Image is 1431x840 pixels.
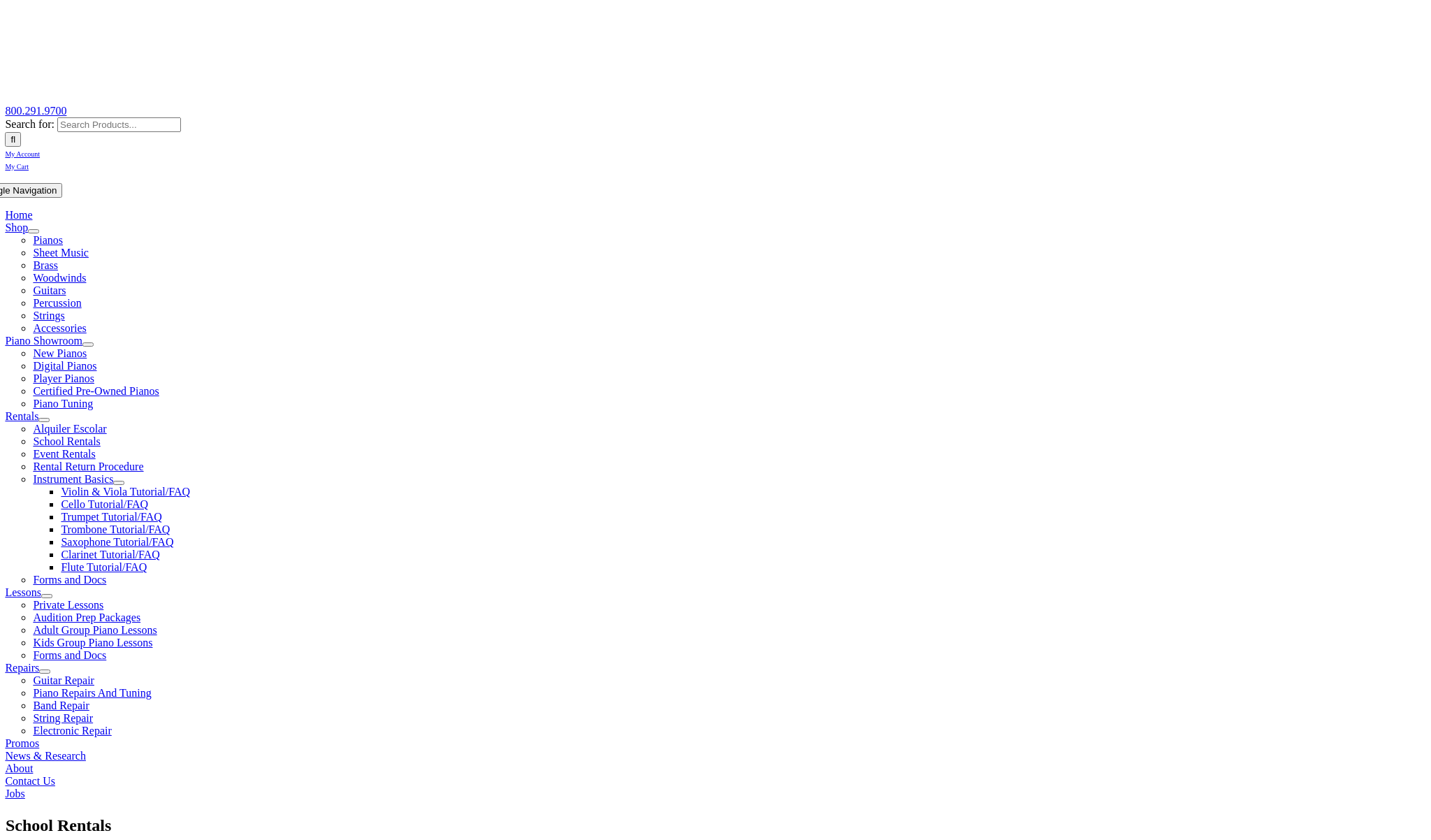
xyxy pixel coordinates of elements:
[41,594,52,598] button: Open submenu of Lessons
[61,561,147,573] a: Flute Tutorial/FAQ
[33,259,58,271] a: Brass
[33,360,96,372] a: Digital Pianos
[5,775,55,787] span: Contact Us
[33,322,86,334] a: Accessories
[61,486,190,498] a: Violin & Viola Tutorial/FAQ
[33,624,157,636] a: Adult Group Piano Lessons
[33,461,143,472] a: Rental Return Procedure
[33,574,106,586] a: Forms and Docs
[113,481,124,485] button: Open submenu of Instrument Basics
[5,150,40,158] span: My Account
[5,132,21,147] input: Search
[5,788,24,799] a: Jobs
[33,284,66,296] a: Guitars
[33,272,86,284] a: Woodwinds
[5,159,29,171] a: My Cart
[5,762,33,774] a: About
[33,725,111,737] a: Electronic Repair
[33,687,151,699] a: Piano Repairs And Tuning
[5,222,28,233] a: Shop
[61,549,160,560] a: Clarinet Tutorial/FAQ
[5,737,39,749] a: Promos
[33,234,63,246] a: Pianos
[33,448,95,460] a: Event Rentals
[33,398,93,410] a: Piano Tuning
[38,418,50,422] button: Open submenu of Rentals
[5,147,40,159] a: My Account
[33,372,94,384] a: Player Pianos
[33,297,81,309] a: Percussion
[5,105,66,117] a: 800.291.9700
[5,410,38,422] a: Rentals
[28,229,39,233] button: Open submenu of Shop
[33,473,113,485] a: Instrument Basics
[33,674,94,686] a: Guitar Repair
[57,117,181,132] input: Search Products...
[6,814,1425,838] h1: School Rentals
[33,435,100,447] a: School Rentals
[33,599,103,611] a: Private Lessons
[33,385,159,397] span: Certified Pre-Owned Pianos
[5,586,41,598] a: Lessons
[61,536,173,548] a: Saxophone Tutorial/FAQ
[33,611,140,623] span: Audition Prep Packages
[5,118,55,130] span: Search for:
[39,669,50,674] button: Open submenu of Repairs
[5,750,86,762] a: News & Research
[5,662,39,674] a: Repairs
[6,814,1425,838] section: Page Title Bar
[33,712,93,724] a: String Repair
[33,637,152,649] a: Kids Group Piano Lessons
[33,347,87,359] a: New Pianos
[33,649,106,661] a: Forms and Docs
[5,209,32,221] a: Home
[61,498,148,510] a: Cello Tutorial/FAQ
[33,423,106,435] a: Alquiler Escolar
[33,700,89,711] a: Band Repair
[61,511,161,523] a: Trumpet Tutorial/FAQ
[33,310,64,321] a: Strings
[5,335,82,347] a: Piano Showroom
[33,247,89,259] a: Sheet Music
[5,163,29,171] span: My Cart
[61,523,170,535] a: Trombone Tutorial/FAQ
